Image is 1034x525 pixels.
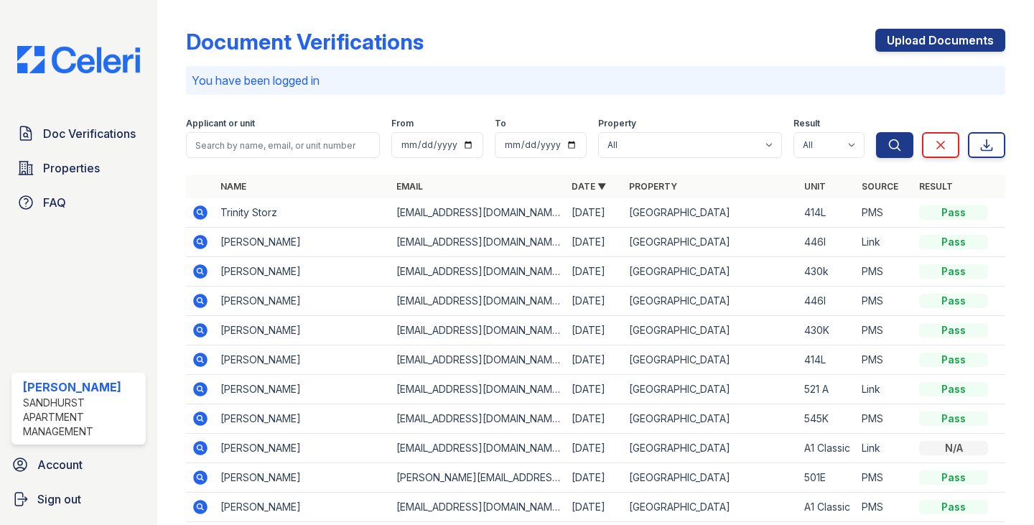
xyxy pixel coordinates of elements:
td: [DATE] [566,375,623,404]
td: [PERSON_NAME] [215,345,390,375]
td: [GEOGRAPHIC_DATA] [623,316,798,345]
td: 545K [798,404,856,434]
td: Link [856,375,913,404]
td: [DATE] [566,228,623,257]
a: Unit [804,181,826,192]
td: [GEOGRAPHIC_DATA] [623,228,798,257]
a: Property [629,181,677,192]
td: [DATE] [566,287,623,316]
td: PMS [856,404,913,434]
td: 501E [798,463,856,493]
td: [GEOGRAPHIC_DATA] [623,375,798,404]
span: Properties [43,159,100,177]
td: [GEOGRAPHIC_DATA] [623,198,798,228]
div: Pass [919,500,988,514]
div: Pass [919,353,988,367]
div: Pass [919,205,988,220]
td: [GEOGRAPHIC_DATA] [623,493,798,522]
td: [EMAIL_ADDRESS][DOMAIN_NAME] [391,493,566,522]
td: [PERSON_NAME] [215,463,390,493]
label: From [391,118,414,129]
td: PMS [856,345,913,375]
td: Trinity Storz [215,198,390,228]
td: 430K [798,316,856,345]
td: [GEOGRAPHIC_DATA] [623,434,798,463]
a: Email [396,181,423,192]
label: Applicant or unit [186,118,255,129]
label: Result [793,118,820,129]
div: Pass [919,323,988,338]
td: [EMAIL_ADDRESS][DOMAIN_NAME] [391,345,566,375]
label: To [495,118,506,129]
td: [GEOGRAPHIC_DATA] [623,257,798,287]
td: [EMAIL_ADDRESS][DOMAIN_NAME] [391,434,566,463]
td: [PERSON_NAME] [215,228,390,257]
td: [EMAIL_ADDRESS][DOMAIN_NAME] [391,404,566,434]
td: [PERSON_NAME] [215,287,390,316]
div: Pass [919,470,988,485]
a: Properties [11,154,146,182]
td: [GEOGRAPHIC_DATA] [623,463,798,493]
div: Pass [919,382,988,396]
label: Property [598,118,636,129]
td: [GEOGRAPHIC_DATA] [623,287,798,316]
td: [PERSON_NAME] [215,404,390,434]
td: 446I [798,228,856,257]
a: Sign out [6,485,152,514]
td: 446I [798,287,856,316]
td: [EMAIL_ADDRESS][DOMAIN_NAME] [391,287,566,316]
a: FAQ [11,188,146,217]
div: Pass [919,235,988,249]
div: Sandhurst Apartment Management [23,396,140,439]
td: [DATE] [566,434,623,463]
td: [EMAIL_ADDRESS][DOMAIN_NAME] [391,257,566,287]
td: Link [856,434,913,463]
td: [PERSON_NAME] [215,257,390,287]
td: PMS [856,493,913,522]
td: [PERSON_NAME] [215,434,390,463]
td: PMS [856,287,913,316]
td: [PERSON_NAME][EMAIL_ADDRESS][DOMAIN_NAME] [391,463,566,493]
td: [DATE] [566,463,623,493]
td: [EMAIL_ADDRESS][DOMAIN_NAME] [391,228,566,257]
div: Pass [919,412,988,426]
td: [GEOGRAPHIC_DATA] [623,404,798,434]
img: CE_Logo_Blue-a8612792a0a2168367f1c8372b55b34899dd931a85d93a1a3d3e32e68fde9ad4.png [6,46,152,73]
td: [DATE] [566,345,623,375]
td: 430k [798,257,856,287]
a: Name [220,181,246,192]
td: [DATE] [566,316,623,345]
a: Result [919,181,953,192]
span: Doc Verifications [43,125,136,142]
span: FAQ [43,194,66,211]
span: Sign out [37,491,81,508]
a: Upload Documents [875,29,1005,52]
td: PMS [856,463,913,493]
td: [DATE] [566,198,623,228]
td: [EMAIL_ADDRESS][DOMAIN_NAME] [391,198,566,228]
td: [DATE] [566,257,623,287]
a: Doc Verifications [11,119,146,148]
td: [PERSON_NAME] [215,493,390,522]
td: PMS [856,316,913,345]
td: Link [856,228,913,257]
div: Pass [919,294,988,308]
td: 521 A [798,375,856,404]
td: [DATE] [566,404,623,434]
div: Document Verifications [186,29,424,55]
a: Source [862,181,898,192]
td: [EMAIL_ADDRESS][DOMAIN_NAME] [391,375,566,404]
td: [PERSON_NAME] [215,316,390,345]
p: You have been logged in [192,72,1000,89]
td: 414L [798,198,856,228]
td: PMS [856,198,913,228]
div: [PERSON_NAME] [23,378,140,396]
td: A1 Classic [798,493,856,522]
a: Account [6,450,152,479]
td: [PERSON_NAME] [215,375,390,404]
td: PMS [856,257,913,287]
input: Search by name, email, or unit number [186,132,380,158]
td: A1 Classic [798,434,856,463]
span: Account [37,456,83,473]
